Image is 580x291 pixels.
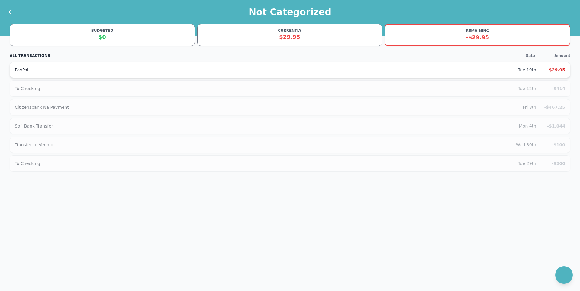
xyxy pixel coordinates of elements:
div: PayPal [15,67,518,73]
div: -$1,044 [541,123,565,129]
h2: ALL TRANSACTIONS [10,53,50,58]
div: Citizensbank Na Payment [15,104,523,110]
div: To Checking [15,86,518,92]
div: $29.95 [201,33,379,41]
div: BUDGETED [14,28,191,33]
div: $0 [14,33,191,41]
div: Amount [554,53,570,58]
h1: Not Categorized [249,7,331,18]
div: Fri 8th [523,104,536,110]
div: -$467.25 [541,104,565,110]
div: Mon 4th [519,123,536,129]
div: -$29.95 [389,33,566,42]
div: -$29.95 [541,67,565,73]
div: Tue 29th [518,160,536,167]
div: Sofi Bank Transfer [15,123,519,129]
div: Transfer to Venmo [15,142,516,148]
div: To Checking [15,160,518,167]
div: Wed 30th [516,142,536,148]
div: Tue 12th [518,86,536,92]
div: -$100 [541,142,565,148]
div: CURRENTLY [201,28,379,33]
div: -$200 [541,160,565,167]
div: Tue 19th [518,67,536,73]
div: -$414 [541,86,565,92]
div: Date [525,53,535,58]
div: REMAINING [389,28,566,33]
